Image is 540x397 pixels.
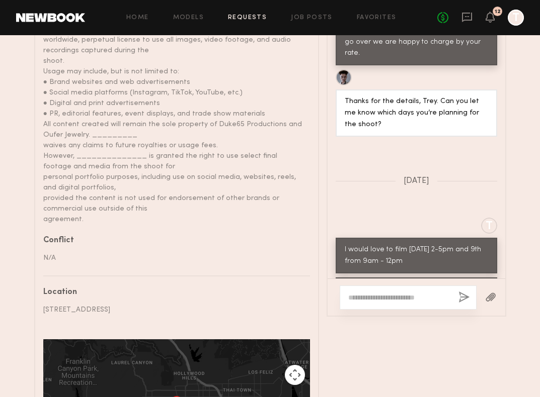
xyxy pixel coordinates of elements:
[345,244,488,267] div: I would love to film [DATE] 2-5pm and 9th from 9am - 12pm
[173,15,204,21] a: Models
[43,237,302,245] div: Conflict
[43,288,302,296] div: Location
[345,96,488,131] div: Thanks for the details, Trey. Can you let me know which days you’re planning for the shoot?
[404,177,429,185] span: [DATE]
[508,10,524,26] a: T
[43,305,302,315] div: [STREET_ADDRESS]
[291,15,333,21] a: Job Posts
[228,15,267,21] a: Requests
[126,15,149,21] a: Home
[43,253,302,263] div: N/A
[285,365,305,385] button: Map camera controls
[357,15,397,21] a: Favorites
[43,3,302,225] div: USAGE RIGHTS & LICENSING: ______________ hereby grants Duke65 Productions and Oufer Jewelry a non...
[495,9,501,15] div: 12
